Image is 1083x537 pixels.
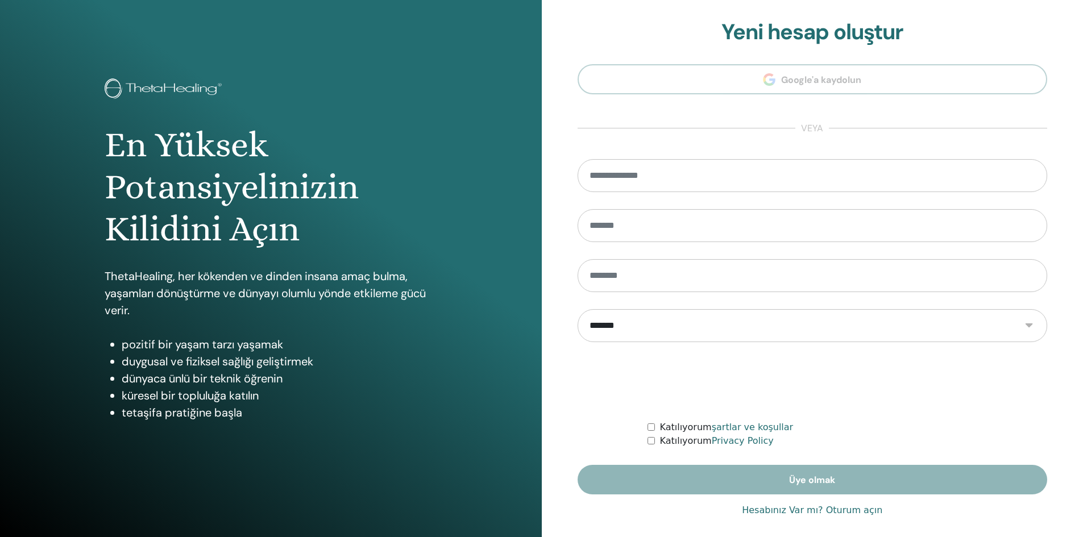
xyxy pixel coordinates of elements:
h2: Yeni hesap oluştur [578,19,1048,45]
span: veya [795,122,829,135]
li: küresel bir topluluğa katılın [122,387,437,404]
li: tetaşifa pratiğine başla [122,404,437,421]
p: ThetaHealing, her kökenden ve dinden insana amaç bulma, yaşamları dönüştürme ve dünyayı olumlu yö... [105,268,437,319]
li: duygusal ve fiziksel sağlığı geliştirmek [122,353,437,370]
li: pozitif bir yaşam tarzı yaşamak [122,336,437,353]
label: Katılıyorum [659,421,793,434]
h1: En Yüksek Potansiyelinizin Kilidini Açın [105,124,437,251]
label: Katılıyorum [659,434,773,448]
a: şartlar ve koşullar [712,422,794,432]
a: Hesabınız Var mı? Oturum açın [742,503,882,517]
iframe: reCAPTCHA [726,359,899,403]
li: dünyaca ünlü bir teknik öğrenin [122,370,437,387]
a: Privacy Policy [712,435,774,446]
